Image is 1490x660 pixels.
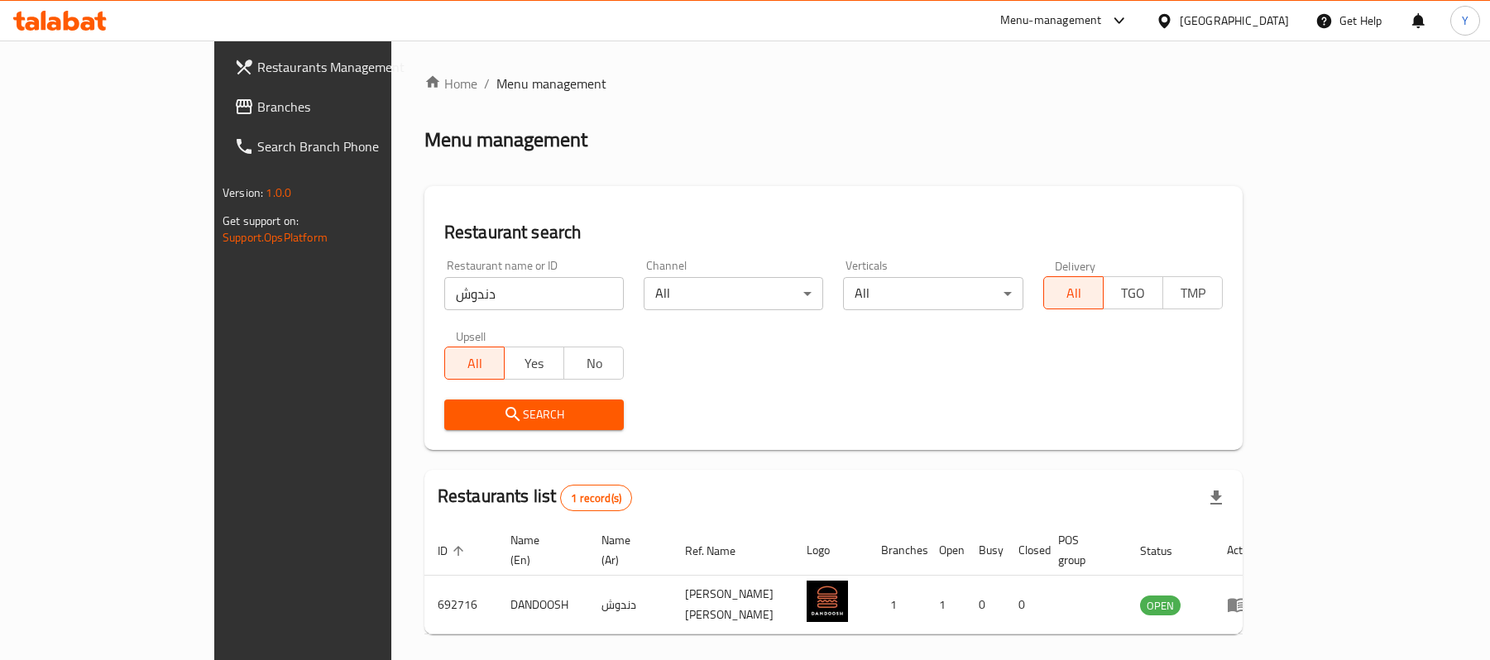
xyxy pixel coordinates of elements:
[563,347,624,380] button: No
[452,352,498,375] span: All
[444,220,1223,245] h2: Restaurant search
[223,210,299,232] span: Get support on:
[644,277,823,310] div: All
[456,330,486,342] label: Upsell
[444,399,624,430] button: Search
[257,97,450,117] span: Branches
[1103,276,1163,309] button: TGO
[1214,525,1271,576] th: Action
[561,490,631,506] span: 1 record(s)
[1005,525,1045,576] th: Closed
[1140,541,1194,561] span: Status
[1000,11,1102,31] div: Menu-management
[221,87,463,127] a: Branches
[868,576,926,634] td: 1
[221,47,463,87] a: Restaurants Management
[1162,276,1223,309] button: TMP
[1110,281,1157,305] span: TGO
[1227,595,1258,615] div: Menu
[1043,276,1104,309] button: All
[424,127,587,153] h2: Menu management
[424,525,1271,634] table: enhanced table
[1140,596,1181,615] span: OPEN
[444,347,505,380] button: All
[1196,478,1236,518] div: Export file
[965,525,1005,576] th: Busy
[458,404,611,425] span: Search
[926,576,965,634] td: 1
[1180,12,1289,30] div: [GEOGRAPHIC_DATA]
[438,484,632,511] h2: Restaurants list
[601,530,652,570] span: Name (Ar)
[1005,576,1045,634] td: 0
[1051,281,1097,305] span: All
[926,525,965,576] th: Open
[484,74,490,93] li: /
[496,74,606,93] span: Menu management
[444,277,624,310] input: Search for restaurant name or ID..
[1462,12,1468,30] span: Y
[223,182,263,203] span: Version:
[504,347,564,380] button: Yes
[807,581,848,622] img: DANDOOSH
[965,576,1005,634] td: 0
[685,541,757,561] span: Ref. Name
[266,182,291,203] span: 1.0.0
[588,576,672,634] td: دندوش
[571,352,617,375] span: No
[793,525,868,576] th: Logo
[672,576,793,634] td: [PERSON_NAME] [PERSON_NAME]
[223,227,328,248] a: Support.OpsPlatform
[511,352,558,375] span: Yes
[424,74,1243,93] nav: breadcrumb
[257,57,450,77] span: Restaurants Management
[1055,260,1096,271] label: Delivery
[1170,281,1216,305] span: TMP
[510,530,568,570] span: Name (En)
[497,576,588,634] td: DANDOOSH
[843,277,1023,310] div: All
[257,136,450,156] span: Search Branch Phone
[438,541,469,561] span: ID
[1058,530,1107,570] span: POS group
[868,525,926,576] th: Branches
[221,127,463,166] a: Search Branch Phone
